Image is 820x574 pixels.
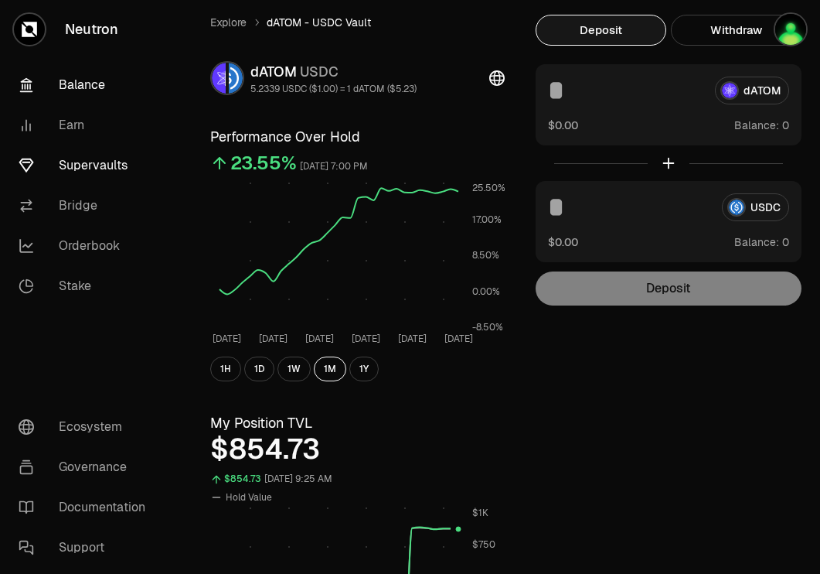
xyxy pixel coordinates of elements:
div: [DATE] 7:00 PM [300,158,368,176]
div: $854.73 [224,470,261,488]
tspan: -8.50% [472,321,503,333]
button: Deposit [536,15,666,46]
a: Explore [210,15,247,30]
tspan: 8.50% [472,249,499,261]
div: dATOM [250,61,417,83]
a: Orderbook [6,226,167,266]
tspan: $750 [472,538,495,551]
a: Supervaults [6,145,167,186]
a: Stake [6,266,167,306]
img: USDC Logo [229,63,243,94]
button: 1M [314,357,346,381]
tspan: [DATE] [259,333,288,345]
tspan: 0.00% [472,285,500,298]
div: 23.55% [230,151,297,176]
tspan: [DATE] [213,333,241,345]
button: $0.00 [548,117,578,133]
a: Earn [6,105,167,145]
div: $854.73 [210,434,505,465]
div: 5.2339 USDC ($1.00) = 1 dATOM ($5.23) [250,83,417,95]
span: Hold Value [226,491,272,504]
span: dATOM - USDC Vault [267,15,371,30]
h3: Performance Over Hold [210,126,505,148]
button: 1Y [349,357,379,381]
tspan: 25.50% [472,182,505,194]
span: Balance: [734,234,779,250]
tspan: [DATE] [305,333,334,345]
tspan: [DATE] [398,333,427,345]
button: 1W [277,357,311,381]
img: Atom Staking [775,14,806,45]
div: [DATE] 9:25 AM [264,470,332,488]
a: Bridge [6,186,167,226]
button: Withdraw [671,15,801,46]
a: Support [6,528,167,568]
a: Governance [6,447,167,487]
span: Balance: [734,118,779,133]
h3: My Position TVL [210,412,505,434]
tspan: $1K [472,507,488,519]
img: dATOM Logo [212,63,226,94]
a: Balance [6,65,167,105]
a: Ecosystem [6,407,167,447]
tspan: [DATE] [444,333,473,345]
nav: breadcrumb [210,15,505,30]
button: 1D [244,357,274,381]
tspan: [DATE] [352,333,380,345]
button: $0.00 [548,234,578,250]
button: 1H [210,357,241,381]
tspan: 17.00% [472,214,502,226]
a: Documentation [6,487,167,528]
span: USDC [300,63,339,80]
